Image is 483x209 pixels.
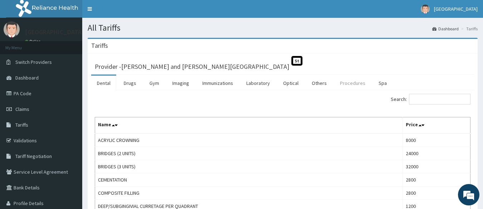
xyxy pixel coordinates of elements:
span: Dashboard [15,75,39,81]
td: BRIDGES (3 UNITS) [95,160,403,173]
label: Search: [391,94,470,104]
a: Immunizations [197,76,239,91]
a: Imaging [167,76,195,91]
h3: Provider - [PERSON_NAME] and [PERSON_NAME][GEOGRAPHIC_DATA] [95,63,289,70]
a: Procedures [334,76,371,91]
img: User Image [4,21,20,37]
td: 2800 [403,187,470,200]
a: Optical [277,76,304,91]
a: Online [25,39,42,44]
a: Drugs [118,76,142,91]
th: Name [95,117,403,134]
span: Switch Providers [15,59,52,65]
span: [GEOGRAPHIC_DATA] [434,6,478,12]
span: Tariff Negotiation [15,153,52,159]
h3: Tariffs [91,42,108,49]
td: 2800 [403,173,470,187]
td: 8000 [403,133,470,147]
td: ACRYLIC CROWNING [95,133,403,147]
span: Tariffs [15,122,28,128]
h1: All Tariffs [88,23,478,32]
a: Dental [91,76,116,91]
a: Others [306,76,332,91]
input: Search: [409,94,470,104]
a: Laboratory [241,76,276,91]
td: COMPOSITE FILLING [95,187,403,200]
li: Tariffs [459,26,478,32]
td: 32000 [403,160,470,173]
td: 24000 [403,147,470,160]
a: Spa [373,76,393,91]
td: CEMENTATION [95,173,403,187]
td: BRIDGES (2 UNITS) [95,147,403,160]
img: User Image [421,5,430,14]
span: St [291,56,302,66]
span: Claims [15,106,29,112]
a: Dashboard [432,26,459,32]
th: Price [403,117,470,134]
p: [GEOGRAPHIC_DATA] [25,29,84,35]
a: Gym [144,76,165,91]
